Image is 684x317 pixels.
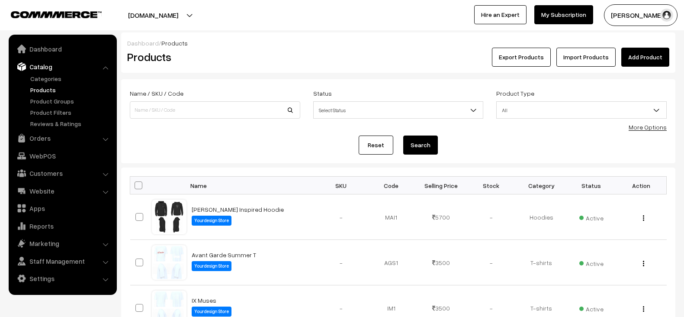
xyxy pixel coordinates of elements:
span: Active [579,257,604,268]
label: Yourdesign Store [192,216,231,226]
img: user [660,9,673,22]
td: - [316,194,366,240]
span: Active [579,211,604,223]
a: Customers [11,165,114,181]
td: T-shirts [516,240,566,285]
h2: Products [127,50,299,64]
img: Menu [643,215,644,221]
a: Reviews & Ratings [28,119,114,128]
td: - [466,194,517,240]
span: Active [579,302,604,314]
span: All [497,103,666,118]
label: Status [313,89,332,98]
label: Yourdesign Store [192,261,231,271]
a: Settings [11,271,114,286]
a: Add Product [621,48,669,67]
a: Staff Management [11,253,114,269]
th: SKU [316,177,366,194]
input: Name / SKU / Code [130,101,300,119]
img: Menu [643,261,644,266]
button: Search [403,136,438,155]
a: IX Muses [192,297,216,304]
button: [PERSON_NAME] [604,4,678,26]
span: All [496,101,667,119]
th: Status [566,177,617,194]
label: Name / SKU / Code [130,89,183,98]
a: Products [28,85,114,94]
label: Yourdesign Store [192,307,231,317]
label: Product Type [496,89,534,98]
td: - [466,240,517,285]
a: Reports [11,218,114,234]
a: Reset [359,136,393,155]
a: Marketing [11,236,114,251]
a: Categories [28,74,114,83]
td: - [316,240,366,285]
a: Dashboard [11,41,114,57]
a: Website [11,183,114,199]
a: COMMMERCE [11,9,87,19]
button: Export Products [492,48,551,67]
span: Select Status [313,101,484,119]
a: Product Filters [28,108,114,117]
a: Dashboard [127,39,159,47]
span: Products [161,39,188,47]
th: Selling Price [416,177,466,194]
a: More Options [629,123,667,131]
td: Hoodies [516,194,566,240]
span: Select Status [314,103,483,118]
a: My Subscription [534,5,593,24]
th: Name [186,177,316,194]
th: Code [366,177,416,194]
a: [PERSON_NAME] Inspired Hoodie [192,206,284,213]
th: Category [516,177,566,194]
img: Menu [643,306,644,312]
td: MAI1 [366,194,416,240]
img: COMMMERCE [11,11,102,18]
a: Import Products [556,48,616,67]
a: Orders [11,130,114,146]
td: 3500 [416,240,466,285]
th: Action [617,177,667,194]
a: Apps [11,201,114,216]
a: Hire an Expert [474,5,527,24]
button: [DOMAIN_NAME] [98,4,209,26]
a: WebPOS [11,148,114,164]
td: AGS1 [366,240,416,285]
a: Avant Garde Summer T [192,251,256,259]
div: / [127,39,669,48]
td: 5700 [416,194,466,240]
th: Stock [466,177,517,194]
a: Product Groups [28,97,114,106]
a: Catalog [11,59,114,74]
